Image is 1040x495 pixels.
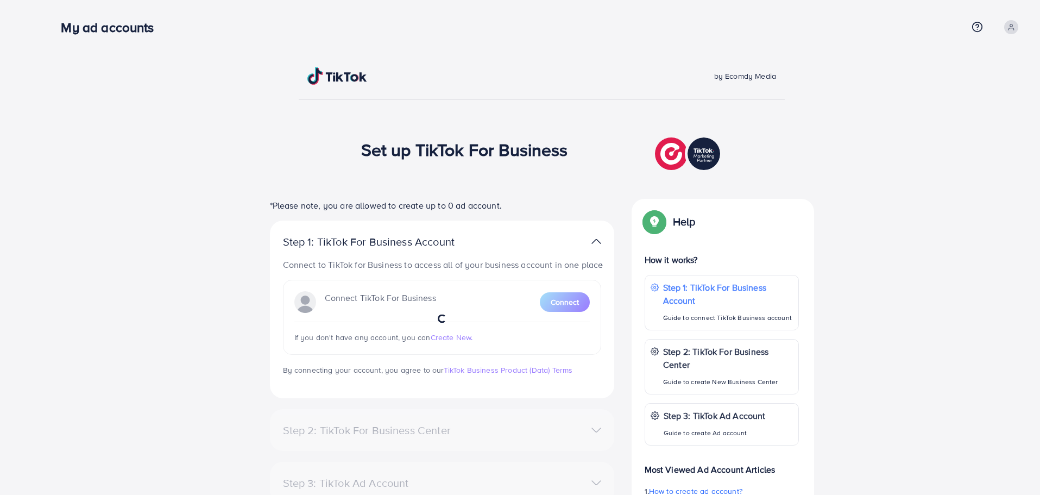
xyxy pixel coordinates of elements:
p: Most Viewed Ad Account Articles [645,454,799,476]
p: Step 3: TikTok Ad Account [664,409,766,422]
h1: Set up TikTok For Business [361,139,568,160]
img: TikTok partner [655,135,723,173]
p: How it works? [645,253,799,266]
p: *Please note, you are allowed to create up to 0 ad account. [270,199,614,212]
h3: My ad accounts [61,20,162,35]
p: Help [673,215,696,228]
span: by Ecomdy Media [714,71,776,82]
img: TikTok [307,67,367,85]
p: Step 1: TikTok For Business Account [283,235,489,248]
img: TikTok partner [591,234,601,249]
p: Guide to create Ad account [664,427,766,440]
p: Step 2: TikTok For Business Center [663,345,793,371]
p: Guide to create New Business Center [663,375,793,389]
img: Popup guide [645,212,664,231]
p: Step 1: TikTok For Business Account [663,281,793,307]
p: Guide to connect TikTok Business account [663,311,793,324]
